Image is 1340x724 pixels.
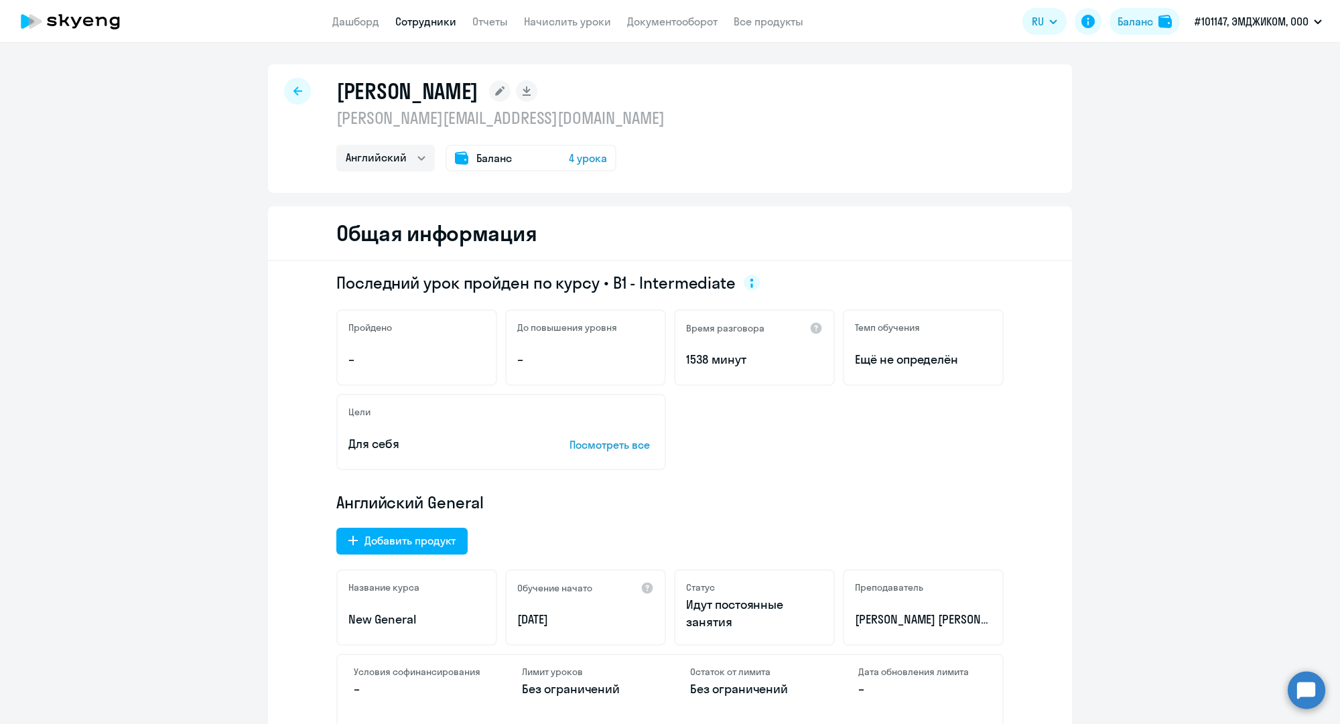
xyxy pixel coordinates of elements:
p: New General [348,611,485,628]
p: Без ограничений [690,680,818,698]
div: Добавить продукт [364,532,456,549]
p: – [517,351,654,368]
a: Сотрудники [395,15,456,28]
p: Посмотреть все [569,437,654,453]
p: [PERSON_NAME] [PERSON_NAME] [855,611,992,628]
button: Добавить продукт [336,528,468,555]
p: 1538 минут [686,351,823,368]
h5: Название курса [348,581,419,593]
a: Все продукты [734,15,803,28]
h4: Лимит уроков [522,666,650,678]
h1: [PERSON_NAME] [336,78,478,104]
p: #101147, ЭМДЖИКОМ, ООО [1195,13,1309,29]
h5: Цели [348,406,371,418]
h5: Темп обучения [855,321,920,334]
p: [PERSON_NAME][EMAIL_ADDRESS][DOMAIN_NAME] [336,107,665,129]
p: – [858,680,986,698]
h4: Дата обновления лимита [858,666,986,678]
p: – [354,680,482,698]
span: RU [1032,13,1044,29]
img: balance [1158,15,1172,28]
button: Балансbalance [1110,8,1180,35]
h5: Преподаватель [855,581,923,593]
button: RU [1022,8,1067,35]
p: – [348,351,485,368]
h4: Остаток от лимита [690,666,818,678]
div: Баланс [1118,13,1153,29]
p: Без ограничений [522,680,650,698]
p: [DATE] [517,611,654,628]
span: Баланс [476,150,512,166]
h4: Условия софинансирования [354,666,482,678]
a: Документооборот [627,15,718,28]
h5: Статус [686,581,715,593]
span: Последний урок пройден по курсу • B1 - Intermediate [336,272,736,293]
p: Идут постоянные занятия [686,596,823,631]
a: Начислить уроки [524,15,611,28]
button: #101147, ЭМДЖИКОМ, ООО [1188,5,1329,38]
span: Ещё не определён [855,351,992,368]
h5: Обучение начато [517,582,592,594]
a: Дашборд [332,15,379,28]
p: Для себя [348,435,528,453]
h5: До повышения уровня [517,321,617,334]
span: Английский General [336,492,484,513]
span: 4 урока [569,150,607,166]
h2: Общая информация [336,220,537,246]
h5: Время разговора [686,322,764,334]
a: Отчеты [472,15,508,28]
h5: Пройдено [348,321,392,334]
